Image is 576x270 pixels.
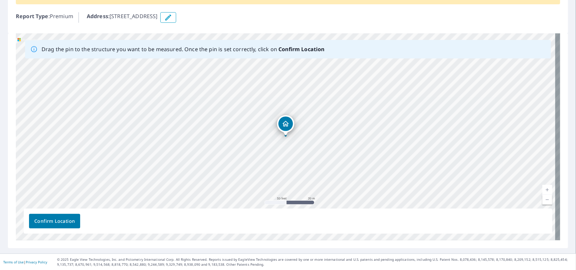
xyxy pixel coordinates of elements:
[277,115,294,136] div: Dropped pin, building 1, Residential property, 522 N Valley Creek Dr Valley Center, KS 67147
[16,12,73,23] p: : Premium
[42,45,325,53] p: Drag the pin to the structure you want to be measured. Once the pin is set correctly, click on
[26,260,47,264] a: Privacy Policy
[542,195,552,205] a: Current Level 19, Zoom Out
[3,260,24,264] a: Terms of Use
[278,46,324,53] b: Confirm Location
[87,13,108,20] b: Address
[3,260,47,264] p: |
[57,257,573,267] p: © 2025 Eagle View Technologies, Inc. and Pictometry International Corp. All Rights Reserved. Repo...
[29,214,80,228] button: Confirm Location
[16,13,48,20] b: Report Type
[542,185,552,195] a: Current Level 19, Zoom In
[87,12,158,23] p: : [STREET_ADDRESS]
[34,217,75,225] span: Confirm Location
